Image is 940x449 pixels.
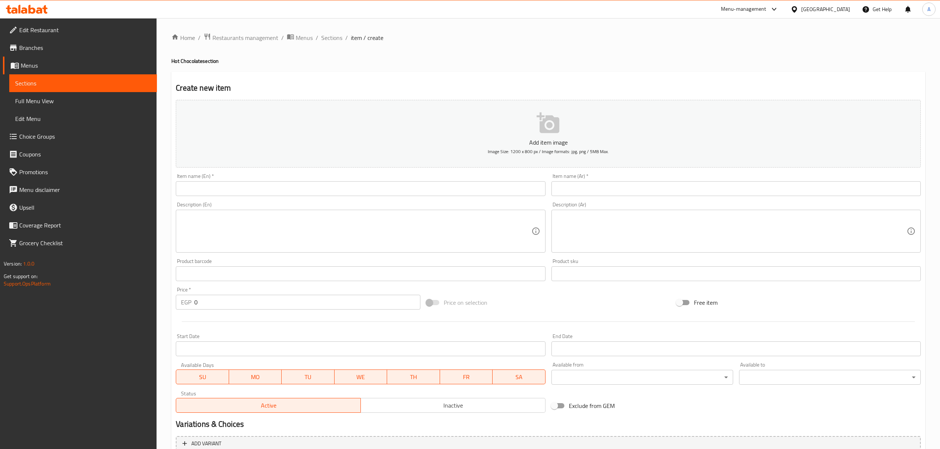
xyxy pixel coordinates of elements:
h2: Variations & Choices [176,419,921,430]
button: Inactive [360,398,545,413]
a: Sections [9,74,157,92]
p: EGP [181,298,191,307]
span: Active [179,400,358,411]
button: Add item imageImage Size: 1200 x 800 px / Image formats: jpg, png / 5MB Max. [176,100,921,168]
span: Restaurants management [212,33,278,42]
button: FR [440,369,493,384]
a: Promotions [3,163,157,181]
span: TU [285,372,332,382]
li: / [345,33,348,42]
input: Please enter product barcode [176,266,545,281]
li: / [316,33,318,42]
li: / [198,33,201,42]
a: Support.OpsPlatform [4,279,51,288]
h2: Create new item [176,82,921,94]
a: Full Menu View [9,92,157,110]
a: Sections [321,33,342,42]
a: Branches [3,39,157,57]
span: TH [390,372,437,382]
span: WE [338,372,385,382]
span: item / create [351,33,383,42]
a: Edit Menu [9,110,157,128]
button: TH [387,369,440,384]
h4: Hot Chocolate section [171,57,925,65]
nav: breadcrumb [171,33,925,43]
span: Edit Menu [15,114,151,123]
a: Coverage Report [3,216,157,234]
li: / [281,33,284,42]
span: Menus [296,33,313,42]
span: Branches [19,43,151,52]
button: Active [176,398,361,413]
span: A [927,5,930,13]
a: Menus [287,33,313,43]
button: TU [282,369,335,384]
span: Menus [21,61,151,70]
a: Upsell [3,199,157,216]
input: Please enter price [194,295,420,310]
span: Coupons [19,150,151,159]
span: Menu disclaimer [19,185,151,194]
span: Inactive [364,400,543,411]
span: Price on selection [444,298,487,307]
span: Promotions [19,168,151,176]
a: Edit Restaurant [3,21,157,39]
span: Get support on: [4,271,38,281]
div: ​ [739,370,921,385]
span: SA [496,372,543,382]
button: WE [335,369,387,384]
button: SA [493,369,545,384]
span: Sections [15,79,151,88]
span: Full Menu View [15,97,151,105]
span: Exclude from GEM [569,401,615,410]
a: Restaurants management [204,33,278,43]
button: SU [176,369,229,384]
span: FR [443,372,490,382]
input: Please enter product sku [551,266,921,281]
span: Grocery Checklist [19,239,151,247]
span: SU [179,372,226,382]
span: Image Size: 1200 x 800 px / Image formats: jpg, png / 5MB Max. [488,147,609,156]
span: Add variant [191,439,221,448]
p: Add item image [187,138,909,147]
a: Menus [3,57,157,74]
div: Menu-management [721,5,766,14]
a: Grocery Checklist [3,234,157,252]
span: Free item [694,298,718,307]
a: Menu disclaimer [3,181,157,199]
span: 1.0.0 [23,259,34,269]
input: Enter name En [176,181,545,196]
span: Choice Groups [19,132,151,141]
input: Enter name Ar [551,181,921,196]
span: Coverage Report [19,221,151,230]
div: ​ [551,370,733,385]
span: Edit Restaurant [19,26,151,34]
a: Coupons [3,145,157,163]
a: Choice Groups [3,128,157,145]
span: MO [232,372,279,382]
button: MO [229,369,282,384]
span: Upsell [19,203,151,212]
a: Home [171,33,195,42]
div: [GEOGRAPHIC_DATA] [801,5,850,13]
span: Version: [4,259,22,269]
